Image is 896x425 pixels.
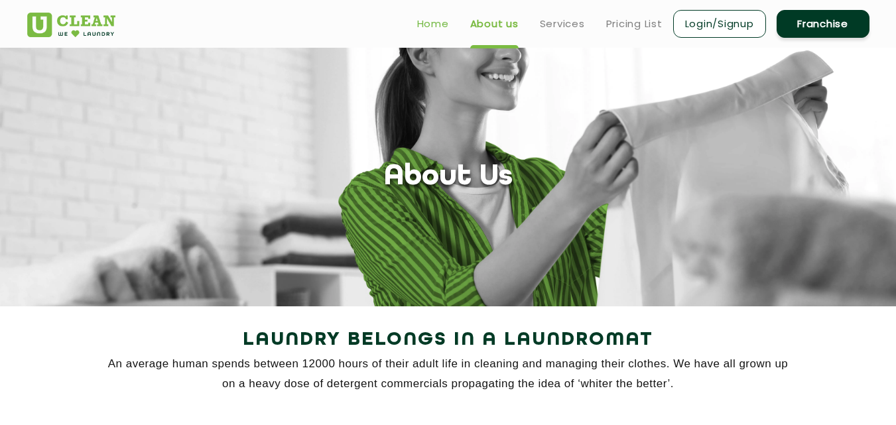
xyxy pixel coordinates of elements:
[673,10,766,38] a: Login/Signup
[384,160,513,194] h1: About Us
[606,16,663,32] a: Pricing List
[27,13,115,37] img: UClean Laundry and Dry Cleaning
[27,354,869,394] p: An average human spends between 12000 hours of their adult life in cleaning and managing their cl...
[470,16,519,32] a: About us
[417,16,449,32] a: Home
[777,10,869,38] a: Franchise
[540,16,585,32] a: Services
[27,324,869,356] h2: Laundry Belongs in a Laundromat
